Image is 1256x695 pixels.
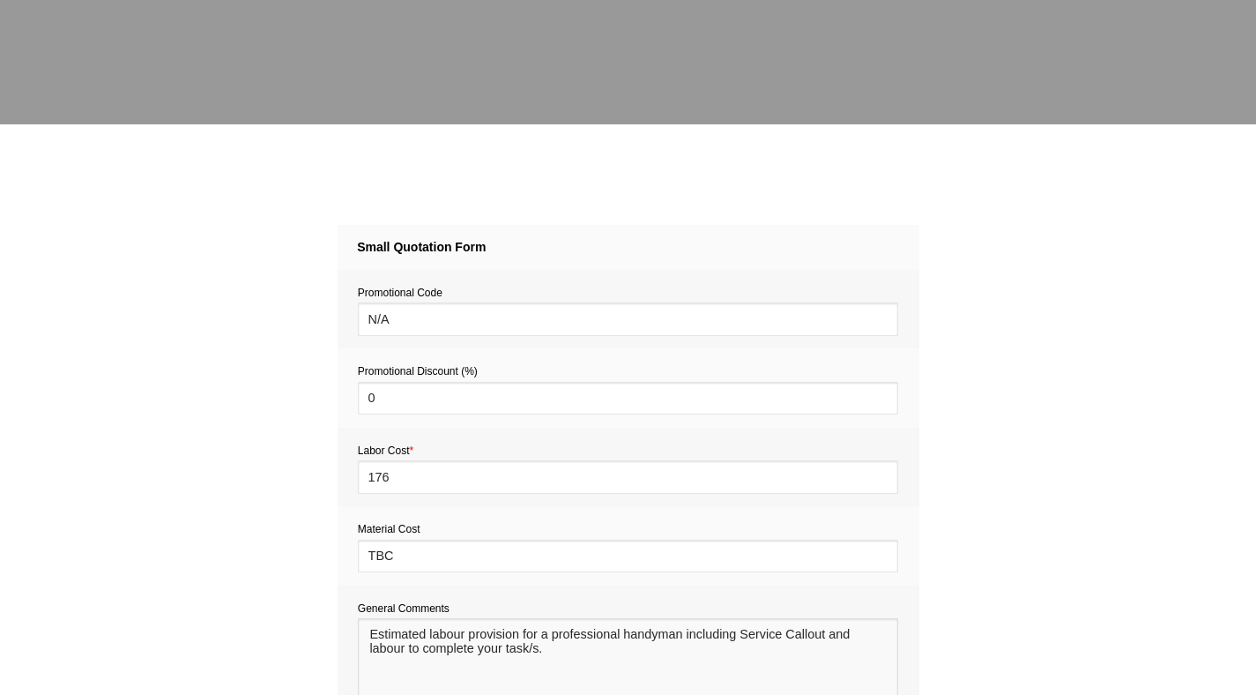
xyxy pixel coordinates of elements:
[358,365,478,377] span: Promotional Discount (%)
[358,445,413,457] span: Labor Cost
[358,287,442,299] span: Promotional Code
[358,523,420,535] span: Material Cost
[358,460,898,493] input: EX: 30
[358,540,898,572] input: EX: 300
[358,602,450,615] span: General Comments
[357,240,486,254] strong: Small Quotation Form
